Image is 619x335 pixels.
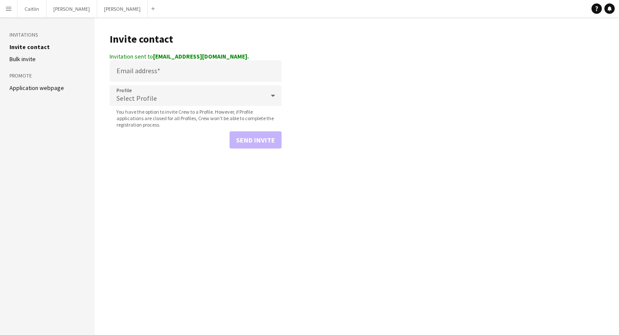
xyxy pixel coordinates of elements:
[9,31,85,39] h3: Invitations
[110,53,282,60] div: Invitation sent to
[116,94,157,102] span: Select Profile
[97,0,148,17] button: [PERSON_NAME]
[18,0,46,17] button: Caitlin
[110,109,282,128] span: You have the option to invite Crew to a Profile. However, if Profile applications are closed for ...
[9,55,36,63] a: Bulk invite
[9,72,85,80] h3: Promote
[46,0,97,17] button: [PERSON_NAME]
[110,33,282,46] h1: Invite contact
[153,53,249,60] strong: [EMAIL_ADDRESS][DOMAIN_NAME].
[9,84,64,92] a: Application webpage
[9,43,50,51] a: Invite contact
